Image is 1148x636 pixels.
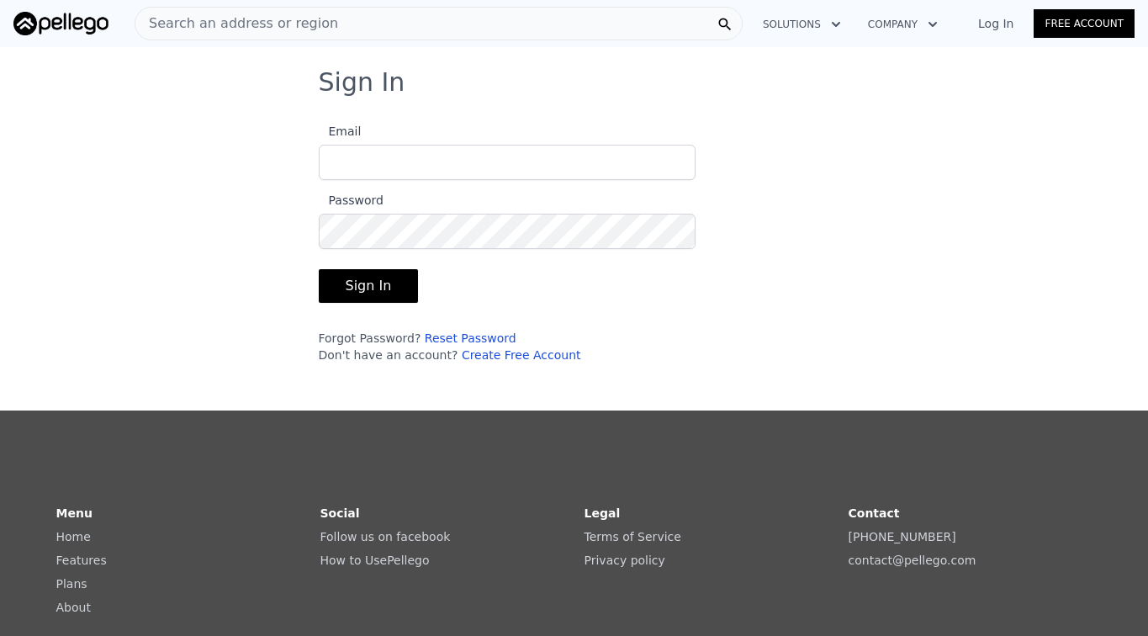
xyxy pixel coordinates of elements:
a: Privacy policy [585,554,665,567]
a: Log In [958,15,1034,32]
a: Home [56,530,91,543]
input: Email [319,145,696,180]
a: [PHONE_NUMBER] [849,530,956,543]
strong: Social [320,506,360,520]
div: Forgot Password? Don't have an account? [319,330,696,363]
button: Company [854,9,951,40]
input: Password [319,214,696,249]
span: Email [319,125,362,138]
a: Follow us on facebook [320,530,451,543]
img: Pellego [13,12,108,35]
a: Plans [56,577,87,591]
button: Sign In [319,269,419,303]
a: Reset Password [425,331,516,345]
span: Password [319,193,384,207]
a: About [56,601,91,614]
strong: Legal [585,506,621,520]
a: Create Free Account [462,348,581,362]
a: Terms of Service [585,530,681,543]
span: Search an address or region [135,13,338,34]
button: Solutions [749,9,854,40]
strong: Contact [849,506,900,520]
a: Features [56,554,107,567]
h3: Sign In [319,67,830,98]
strong: Menu [56,506,93,520]
a: contact@pellego.com [849,554,976,567]
a: Free Account [1034,9,1135,38]
a: How to UsePellego [320,554,430,567]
